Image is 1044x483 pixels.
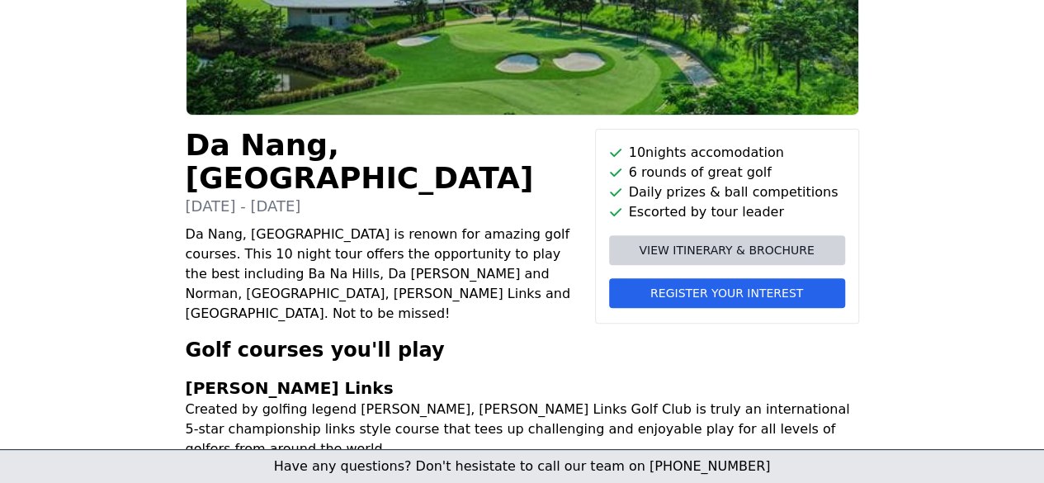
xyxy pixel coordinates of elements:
li: Daily prizes & ball competitions [609,182,845,202]
li: 6 rounds of great golf [609,163,845,182]
button: Register your interest [609,278,845,308]
h1: Da Nang, [GEOGRAPHIC_DATA] [186,129,582,195]
h3: [PERSON_NAME] Links [186,376,859,400]
a: View itinerary & brochure [609,235,845,265]
h2: Golf courses you'll play [186,337,859,363]
p: [DATE] - [DATE] [186,195,582,218]
p: Da Nang, [GEOGRAPHIC_DATA] is renown for amazing golf courses. This 10 night tour offers the oppo... [186,225,582,324]
li: Escorted by tour leader [609,202,845,222]
li: 10 nights accomodation [609,143,845,163]
span: View itinerary & brochure [639,242,814,258]
span: Register your interest [650,285,803,301]
p: Created by golfing legend [PERSON_NAME], [PERSON_NAME] Links Golf Club is truly an international ... [186,400,859,459]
